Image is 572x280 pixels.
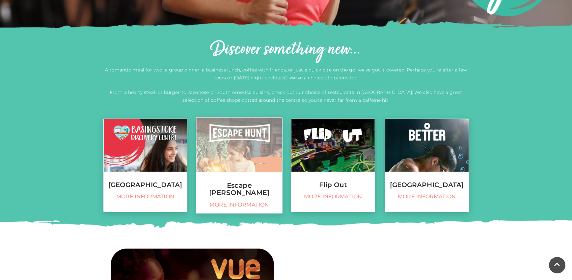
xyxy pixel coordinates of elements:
h2: Discover something new... [103,40,469,61]
p: A romantic meal for two, a group dinner, a business lunch, coffee with friends, or just a quick b... [103,66,469,82]
h3: [GEOGRAPHIC_DATA] [104,182,187,188]
h3: [GEOGRAPHIC_DATA] [385,182,469,188]
h3: Flip Out [291,182,375,188]
h3: Escape [PERSON_NAME] [196,182,282,196]
p: From a hearty steak or burger to Japanese or South America cuisine, check out our choice of resta... [103,88,469,104]
img: Escape Hunt, Festival Place, Basingstoke [196,118,282,172]
span: More information [295,193,371,200]
span: More information [107,193,184,200]
span: More information [389,193,465,200]
span: More information [200,201,279,208]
